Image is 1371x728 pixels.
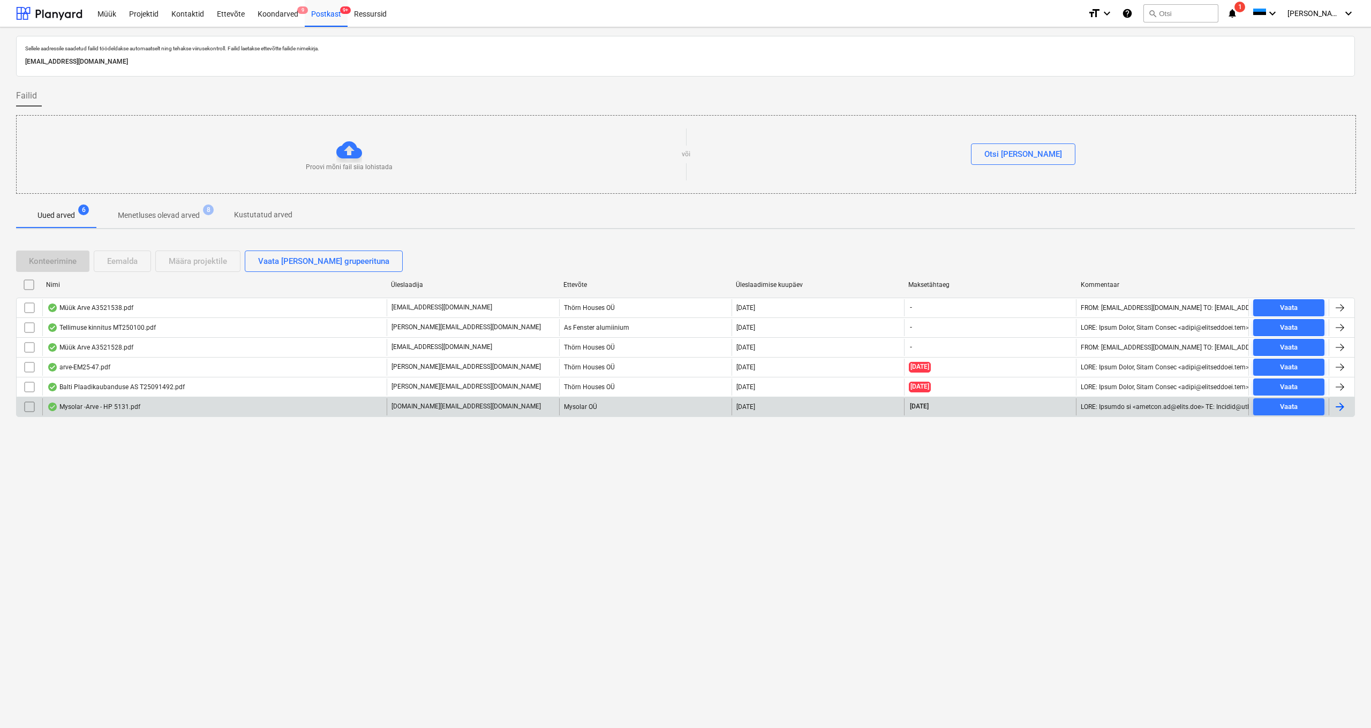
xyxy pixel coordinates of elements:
p: [EMAIL_ADDRESS][DOMAIN_NAME] [391,343,492,352]
div: Mysolar -Arve - HP 5131.pdf [47,403,140,411]
div: Andmed failist loetud [47,323,58,332]
i: Abikeskus [1122,7,1133,20]
p: või [682,150,690,159]
div: Otsi [PERSON_NAME] [984,147,1062,161]
div: Andmed failist loetud [47,383,58,391]
p: [PERSON_NAME][EMAIL_ADDRESS][DOMAIN_NAME] [391,382,541,391]
span: Failid [16,89,37,102]
span: [DATE] [909,402,930,411]
i: keyboard_arrow_down [1266,7,1279,20]
div: Proovi mõni fail siia lohistadavõiOtsi [PERSON_NAME] [16,115,1356,194]
span: [DATE] [909,382,931,392]
div: Üleslaadija [391,281,555,289]
div: Ettevõte [563,281,727,289]
div: Thörn Houses OÜ [559,378,732,396]
div: Andmed failist loetud [47,363,58,371]
div: Thörn Houses OÜ [559,339,732,356]
div: arve-EM25-47.pdf [47,363,110,371]
div: Vaata [1280,322,1298,334]
div: [DATE] [736,383,755,391]
p: [EMAIL_ADDRESS][DOMAIN_NAME] [391,303,492,312]
i: format_size [1088,7,1101,20]
button: Vaata [1253,299,1324,316]
span: - [909,303,913,312]
span: 8 [203,204,214,215]
button: Otsi [PERSON_NAME] [971,143,1075,165]
div: [DATE] [736,304,755,312]
div: Mysolar OÜ [559,398,732,415]
div: Müük Arve A3521538.pdf [47,304,133,312]
div: Vaata [1280,361,1298,374]
span: 9 [297,6,308,14]
p: [PERSON_NAME][EMAIL_ADDRESS][DOMAIN_NAME] [391,323,541,332]
span: [PERSON_NAME][GEOGRAPHIC_DATA] [1287,9,1341,18]
button: Vaata [PERSON_NAME] grupeerituna [245,251,403,272]
p: Menetluses olevad arved [118,210,200,221]
div: As Fenster alumiinium [559,319,732,336]
div: Nimi [46,281,382,289]
button: Vaata [1253,398,1324,415]
div: Kommentaar [1081,281,1245,289]
div: [DATE] [736,324,755,331]
p: Kustutatud arved [234,209,292,221]
p: [DOMAIN_NAME][EMAIL_ADDRESS][DOMAIN_NAME] [391,402,541,411]
button: Vaata [1253,359,1324,376]
p: [PERSON_NAME][EMAIL_ADDRESS][DOMAIN_NAME] [391,362,541,371]
span: - [909,343,913,352]
i: keyboard_arrow_down [1342,7,1355,20]
div: [DATE] [736,403,755,411]
span: [DATE] [909,362,931,372]
button: Vaata [1253,319,1324,336]
div: Andmed failist loetud [47,403,58,411]
p: Uued arved [37,210,75,221]
div: Üleslaadimise kuupäev [736,281,900,289]
div: Vaata [PERSON_NAME] grupeerituna [258,254,389,268]
span: 1 [1234,2,1245,12]
div: [DATE] [736,363,755,371]
div: Andmed failist loetud [47,343,58,352]
i: notifications [1227,7,1238,20]
div: Vaata [1280,401,1298,413]
button: Vaata [1253,378,1324,396]
div: Andmed failist loetud [47,304,58,312]
div: Balti Plaadikaubanduse AS T25091492.pdf [47,383,185,391]
span: 9+ [340,6,351,14]
div: Müük Arve A3521528.pdf [47,343,133,352]
div: Maksetähtaeg [908,281,1072,289]
p: [EMAIL_ADDRESS][DOMAIN_NAME] [25,56,1346,67]
button: Otsi [1143,4,1218,22]
span: - [909,323,913,332]
div: Vaata [1280,381,1298,393]
div: Tellimuse kinnitus MT250100.pdf [47,323,156,332]
button: Vaata [1253,339,1324,356]
p: Proovi mõni fail siia lohistada [306,163,393,172]
span: 6 [78,204,89,215]
i: keyboard_arrow_down [1101,7,1113,20]
div: Vaata [1280,342,1298,354]
div: Thörn Houses OÜ [559,299,732,316]
span: search [1148,9,1157,18]
div: Thörn Houses OÜ [559,359,732,376]
p: Sellele aadressile saadetud failid töödeldakse automaatselt ning tehakse viirusekontroll. Failid ... [25,45,1346,52]
div: [DATE] [736,344,755,351]
div: Vaata [1280,302,1298,314]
